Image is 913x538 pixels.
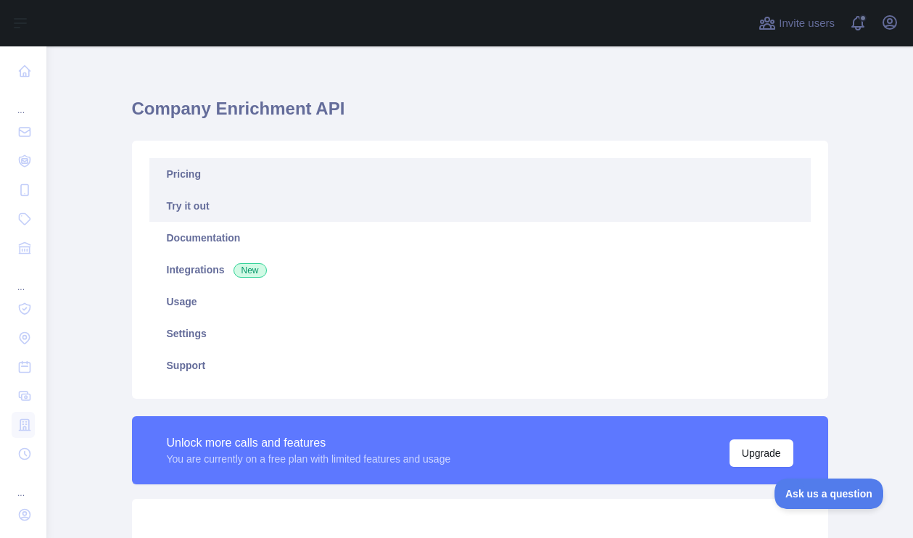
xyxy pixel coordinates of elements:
iframe: Toggle Customer Support [774,479,884,509]
a: Usage [149,286,811,318]
span: Invite users [779,15,835,32]
div: ... [12,264,35,293]
a: Integrations New [149,254,811,286]
div: You are currently on a free plan with limited features and usage [167,452,451,466]
a: Pricing [149,158,811,190]
div: Unlock more calls and features [167,434,451,452]
span: New [234,263,267,278]
a: Support [149,349,811,381]
a: Settings [149,318,811,349]
div: ... [12,470,35,499]
button: Invite users [756,12,838,35]
h1: Company Enrichment API [132,97,828,132]
div: ... [12,87,35,116]
a: Try it out [149,190,811,222]
a: Documentation [149,222,811,254]
button: Upgrade [730,439,793,467]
